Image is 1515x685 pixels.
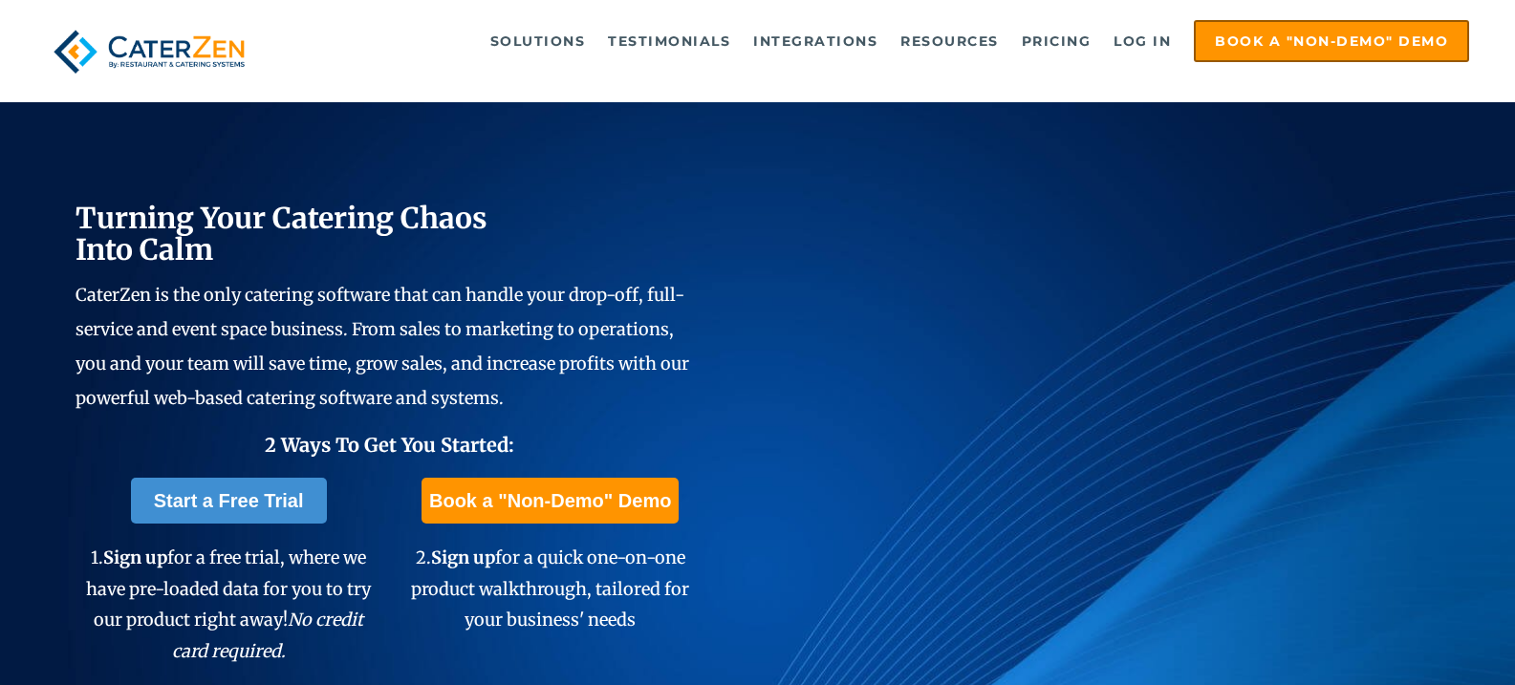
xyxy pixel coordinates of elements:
a: Solutions [481,22,595,60]
a: Start a Free Trial [131,478,327,524]
img: caterzen [46,20,252,83]
span: 2 Ways To Get You Started: [265,433,514,457]
a: Testimonials [598,22,740,60]
a: Log in [1104,22,1180,60]
a: Integrations [744,22,887,60]
a: Book a "Non-Demo" Demo [1194,20,1469,62]
span: Sign up [103,546,167,568]
span: 2. for a quick one-on-one product walkthrough, tailored for your business' needs [411,546,689,631]
span: Turning Your Catering Chaos Into Calm [76,200,487,268]
a: Book a "Non-Demo" Demo [422,478,679,524]
span: CaterZen is the only catering software that can handle your drop-off, full-service and event spac... [76,284,689,409]
span: 1. for a free trial, where we have pre-loaded data for you to try our product right away! [86,546,371,661]
span: Sign up [431,546,495,568]
a: Pricing [1012,22,1101,60]
a: Resources [891,22,1008,60]
div: Navigation Menu [289,20,1469,62]
em: No credit card required. [172,609,364,661]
